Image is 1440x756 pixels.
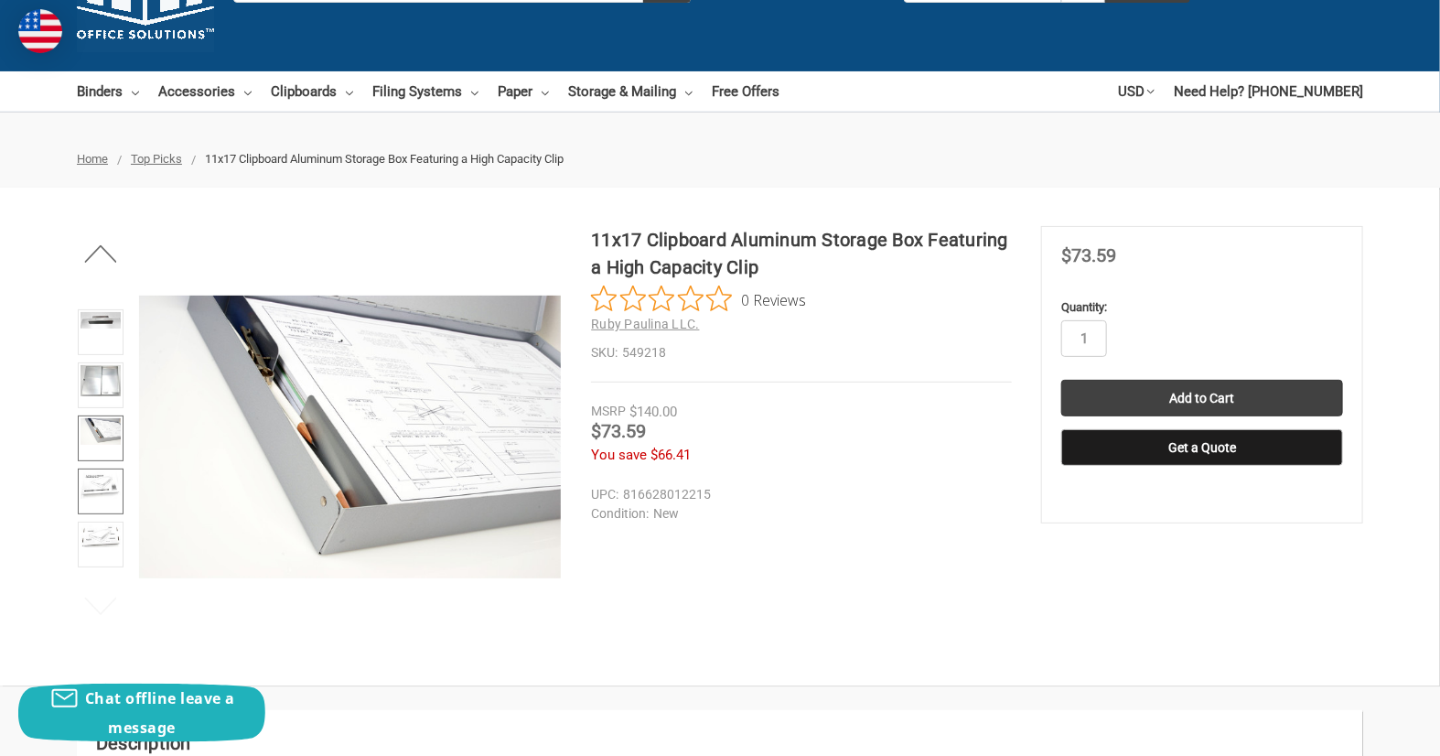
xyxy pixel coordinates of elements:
img: 11x17 Clipboard Aluminum Storage Box Featuring a High Capacity Clip [139,296,561,578]
dt: Condition: [591,504,649,524]
dt: UPC: [591,485,618,504]
a: Home [77,152,108,166]
button: Chat offline leave a message [18,684,265,742]
img: 11x17 Clipboard Aluminum Storage Box Featuring a High Capacity Clip [81,524,121,547]
button: Rated 0 out of 5 stars from 0 reviews. Jump to reviews. [591,286,806,313]
span: $140.00 [629,404,677,420]
img: 11x17 Clipboard Aluminum Storage Box Featuring a High Capacity Clip [81,471,121,499]
label: Quantity: [1061,298,1343,317]
h1: 11x17 Clipboard Aluminum Storage Box Featuring a High Capacity Clip [591,226,1011,281]
a: Storage & Mailing [568,71,693,112]
span: You save [591,447,647,463]
dd: 816628012215 [591,485,1003,504]
div: MSRP [591,402,626,421]
a: USD [1118,71,1155,112]
a: Top Picks [131,152,182,166]
button: Next [73,589,129,625]
span: 11x17 Clipboard Aluminum Storage Box Featuring a High Capacity Clip [205,152,564,166]
span: $73.59 [591,420,646,442]
span: 0 Reviews [741,286,806,313]
dd: 549218 [591,343,1011,362]
a: Paper [498,71,549,112]
img: 11x17 Clipboard Aluminum Storage Box Featuring a High Capacity Clip [81,365,121,396]
img: 11x17 Clipboard Aluminum Storage Box Featuring a High Capacity Clip [81,418,121,445]
a: Ruby Paulina LLC. [591,317,699,331]
a: Accessories [158,71,252,112]
input: Add to Cart [1061,380,1343,416]
img: duty and tax information for United States [18,9,62,53]
span: Chat offline leave a message [85,688,235,738]
button: Previous [73,235,129,272]
a: Filing Systems [372,71,478,112]
a: Binders [77,71,139,112]
dt: SKU: [591,343,618,362]
button: Get a Quote [1061,429,1343,466]
span: $73.59 [1061,244,1116,266]
img: 11x17 Clipboard Aluminum Storage Box Featuring a High Capacity Clip [81,312,121,329]
a: Clipboards [271,71,353,112]
iframe: Google Customer Reviews [1289,707,1440,756]
a: Need Help? [PHONE_NUMBER] [1174,71,1363,112]
a: Free Offers [712,71,779,112]
span: $66.41 [650,447,691,463]
dd: New [591,504,1003,524]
